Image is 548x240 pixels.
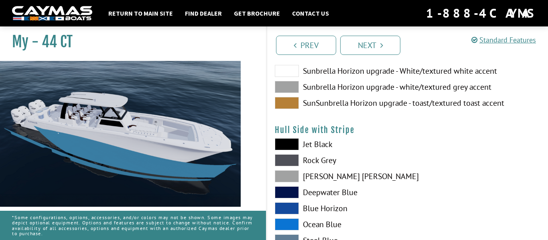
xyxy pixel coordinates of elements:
label: [PERSON_NAME] [PERSON_NAME] [275,170,400,182]
label: Sunbrella Horizon upgrade - White/textured white accent [275,65,400,77]
div: 1-888-4CAYMAS [426,4,536,22]
h4: Hull Side with Stripe [275,125,540,135]
a: Return to main site [104,8,177,18]
ul: Pagination [274,34,548,55]
a: Prev [276,36,336,55]
p: *Some configurations, options, accessories, and/or colors may not be shown. Some images may depic... [12,211,254,240]
label: Sunbrella Horizon upgrade - white/textured grey accent [275,81,400,93]
img: white-logo-c9c8dbefe5ff5ceceb0f0178aa75bf4bb51f6bca0971e226c86eb53dfe498488.png [12,6,92,21]
label: SunSunbrella Horizon upgrade - toast/textured toast accent [275,97,400,109]
a: Standard Features [471,35,536,44]
label: Jet Black [275,138,400,150]
label: Ocean Blue [275,218,400,230]
label: Rock Grey [275,154,400,166]
a: Get Brochure [230,8,284,18]
label: Deepwater Blue [275,186,400,198]
h1: My - 44 CT [12,33,246,51]
a: Contact Us [288,8,333,18]
a: Find Dealer [181,8,226,18]
a: Next [340,36,400,55]
label: Blue Horizon [275,202,400,214]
